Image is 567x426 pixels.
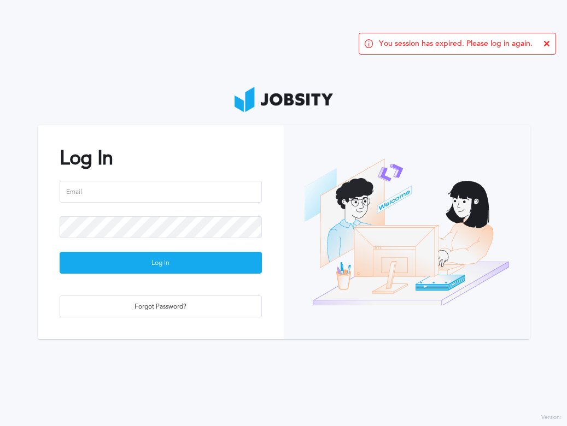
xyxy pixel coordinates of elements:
[60,295,262,317] button: Forgot Password?
[60,252,261,274] div: Log In
[60,296,261,318] div: Forgot Password?
[541,415,562,421] label: Version:
[60,181,262,203] input: Email
[60,147,262,169] h2: Log In
[379,39,533,48] span: You session has expired. Please log in again.
[60,252,262,274] button: Log In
